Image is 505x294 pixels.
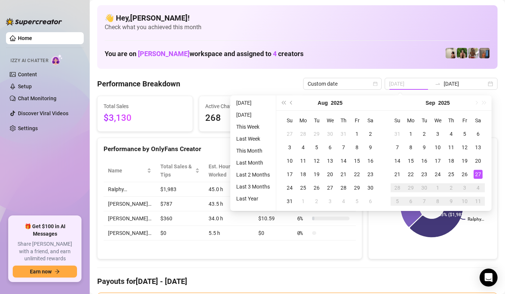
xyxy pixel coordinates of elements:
[474,129,483,138] div: 6
[156,197,204,211] td: $787
[323,195,337,208] td: 2025-09-03
[418,195,431,208] td: 2025-10-07
[323,114,337,127] th: We
[312,183,321,192] div: 26
[209,162,243,179] div: Est. Hours Worked
[350,154,364,168] td: 2025-08-15
[283,114,296,127] th: Su
[404,154,418,168] td: 2025-09-15
[312,197,321,206] div: 2
[233,146,273,155] li: This Month
[18,125,38,131] a: Settings
[352,183,361,192] div: 29
[299,170,308,179] div: 18
[474,197,483,206] div: 11
[105,23,490,31] span: Check what you achieved this month
[406,156,415,165] div: 15
[30,269,52,275] span: Earn now
[339,129,348,138] div: 31
[18,35,32,41] a: Home
[364,181,377,195] td: 2025-08-30
[444,127,458,141] td: 2025-09-04
[104,159,156,182] th: Name
[393,143,402,152] div: 7
[233,170,273,179] li: Last 2 Months
[404,181,418,195] td: 2025-09-29
[447,197,456,206] div: 9
[350,127,364,141] td: 2025-08-01
[13,223,77,238] span: 🎁 Get $100 in AI Messages
[447,143,456,152] div: 11
[287,95,296,110] button: Previous month (PageUp)
[468,48,478,58] img: Nathaniel
[283,168,296,181] td: 2025-08-17
[296,181,310,195] td: 2025-08-25
[444,80,486,88] input: End date
[352,129,361,138] div: 1
[350,141,364,154] td: 2025-08-08
[297,214,309,223] span: 6 %
[339,197,348,206] div: 4
[406,183,415,192] div: 29
[310,168,323,181] td: 2025-08-19
[323,181,337,195] td: 2025-08-27
[350,181,364,195] td: 2025-08-29
[296,154,310,168] td: 2025-08-11
[393,170,402,179] div: 21
[337,127,350,141] td: 2025-07-31
[366,143,375,152] div: 9
[283,127,296,141] td: 2025-07-27
[420,170,429,179] div: 23
[323,168,337,181] td: 2025-08-20
[458,127,471,141] td: 2025-09-05
[364,127,377,141] td: 2025-08-02
[299,143,308,152] div: 4
[391,141,404,154] td: 2025-09-07
[468,217,484,222] text: Ralphy…
[104,211,156,226] td: [PERSON_NAME]…
[352,170,361,179] div: 22
[391,114,404,127] th: Su
[350,195,364,208] td: 2025-09-05
[104,226,156,241] td: [PERSON_NAME]…
[406,129,415,138] div: 1
[204,211,254,226] td: 34.0 h
[51,54,63,65] img: AI Chatter
[366,156,375,165] div: 16
[105,13,490,23] h4: 👋 Hey, [PERSON_NAME] !
[310,141,323,154] td: 2025-08-05
[393,197,402,206] div: 5
[18,110,68,116] a: Discover Viral Videos
[460,170,469,179] div: 26
[447,170,456,179] div: 25
[160,162,194,179] span: Total Sales & Tips
[323,154,337,168] td: 2025-08-13
[446,48,456,58] img: Ralphy
[431,168,444,181] td: 2025-09-24
[233,98,273,107] li: [DATE]
[273,50,277,58] span: 4
[299,197,308,206] div: 1
[431,141,444,154] td: 2025-09-10
[433,156,442,165] div: 17
[366,129,375,138] div: 2
[337,195,350,208] td: 2025-09-04
[366,197,375,206] div: 6
[438,95,450,110] button: Choose a year
[233,158,273,167] li: Last Month
[323,127,337,141] td: 2025-07-30
[458,154,471,168] td: 2025-09-19
[404,141,418,154] td: 2025-09-08
[418,141,431,154] td: 2025-09-09
[352,143,361,152] div: 8
[391,168,404,181] td: 2025-09-21
[471,168,485,181] td: 2025-09-27
[431,195,444,208] td: 2025-10-08
[447,183,456,192] div: 2
[156,159,204,182] th: Total Sales & Tips
[279,95,287,110] button: Last year (Control + left)
[474,183,483,192] div: 4
[458,195,471,208] td: 2025-10-10
[431,114,444,127] th: We
[104,197,156,211] td: [PERSON_NAME]…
